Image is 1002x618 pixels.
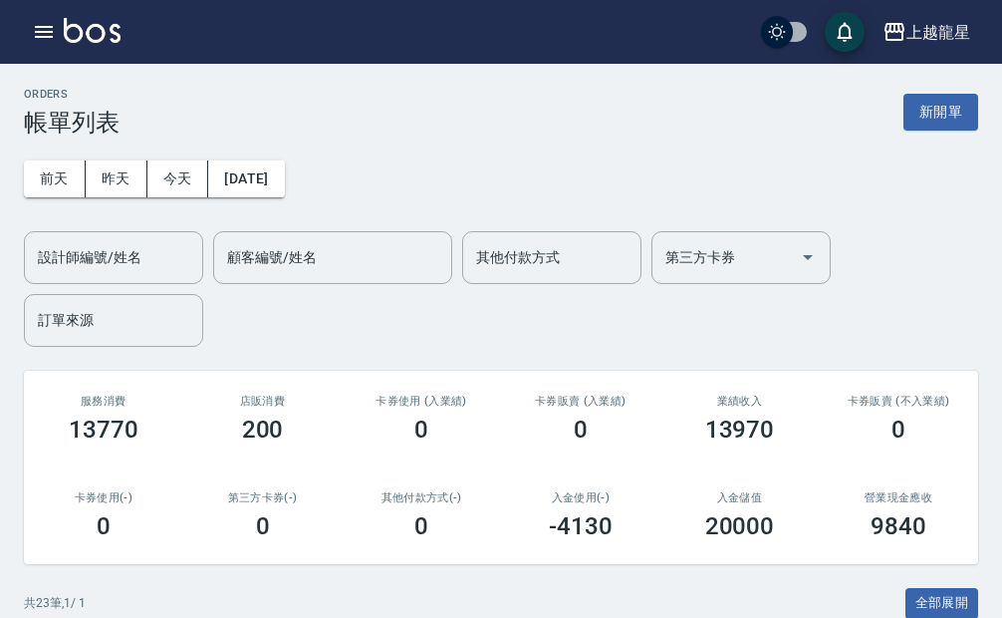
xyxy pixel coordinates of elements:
[875,12,978,53] button: 上越龍星
[906,20,970,45] div: 上越龍星
[48,395,159,408] h3: 服務消費
[207,491,319,504] h2: 第三方卡券(-)
[256,512,270,540] h3: 0
[24,160,86,197] button: 前天
[64,18,121,43] img: Logo
[24,109,120,137] h3: 帳單列表
[843,491,954,504] h2: 營業現金應收
[525,395,636,408] h2: 卡券販賣 (入業績)
[549,512,613,540] h3: -4130
[843,395,954,408] h2: 卡券販賣 (不入業績)
[69,416,138,444] h3: 13770
[366,395,477,408] h2: 卡券使用 (入業績)
[414,512,428,540] h3: 0
[684,395,796,408] h2: 業績收入
[574,416,588,444] h3: 0
[48,491,159,504] h2: 卡券使用(-)
[242,416,284,444] h3: 200
[792,241,824,273] button: Open
[903,94,978,131] button: 新開單
[208,160,284,197] button: [DATE]
[903,102,978,121] a: 新開單
[147,160,209,197] button: 今天
[24,88,120,101] h2: ORDERS
[97,512,111,540] h3: 0
[24,594,86,612] p: 共 23 筆, 1 / 1
[705,512,775,540] h3: 20000
[525,491,636,504] h2: 入金使用(-)
[871,512,926,540] h3: 9840
[684,491,796,504] h2: 入金儲值
[825,12,865,52] button: save
[86,160,147,197] button: 昨天
[705,416,775,444] h3: 13970
[366,491,477,504] h2: 其他付款方式(-)
[207,395,319,408] h2: 店販消費
[414,416,428,444] h3: 0
[891,416,905,444] h3: 0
